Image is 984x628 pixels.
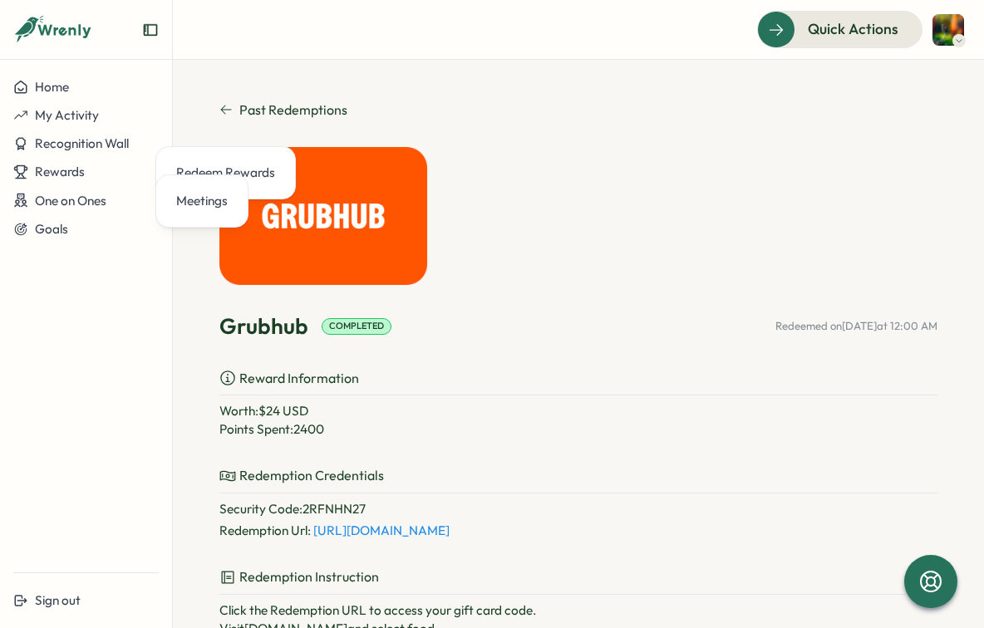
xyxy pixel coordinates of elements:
p: Worth: $ 24 USD [219,402,937,420]
span: Rewards [35,164,85,179]
span: Home [35,79,69,95]
p: Redemption Credentials [219,465,937,493]
p: Redemption Url : [219,522,937,540]
p: Redeemed on [DATE] at 12:00 AM [775,319,937,334]
p: Reward Information [219,368,937,396]
img: Jia Gu [932,14,964,46]
span: Quick Actions [808,18,898,40]
a: [URL][DOMAIN_NAME] [313,523,450,538]
p: Security Code : 2RFNHN27 [219,500,937,518]
span: Past Redemptions [239,100,347,120]
span: Goals [35,221,68,237]
p: Grubhub [219,312,308,341]
a: Redeem Rewards [170,157,282,189]
li: Click the Redemption URL to access your gift card code. [219,601,937,620]
button: Expand sidebar [142,22,159,38]
div: Completed [322,318,391,334]
span: My Activity [35,107,99,123]
div: Redeem Rewards [176,164,275,182]
span: Recognition Wall [35,135,129,151]
a: Meetings [170,185,234,217]
p: Points Spent: 2400 [219,420,937,439]
img: Grubhub [219,147,427,286]
div: Meetings [176,192,228,210]
span: Sign out [35,592,81,608]
span: One on Ones [35,193,106,209]
p: Redemption Instruction [219,567,937,595]
a: Past Redemptions [219,100,937,120]
button: Quick Actions [757,11,922,47]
